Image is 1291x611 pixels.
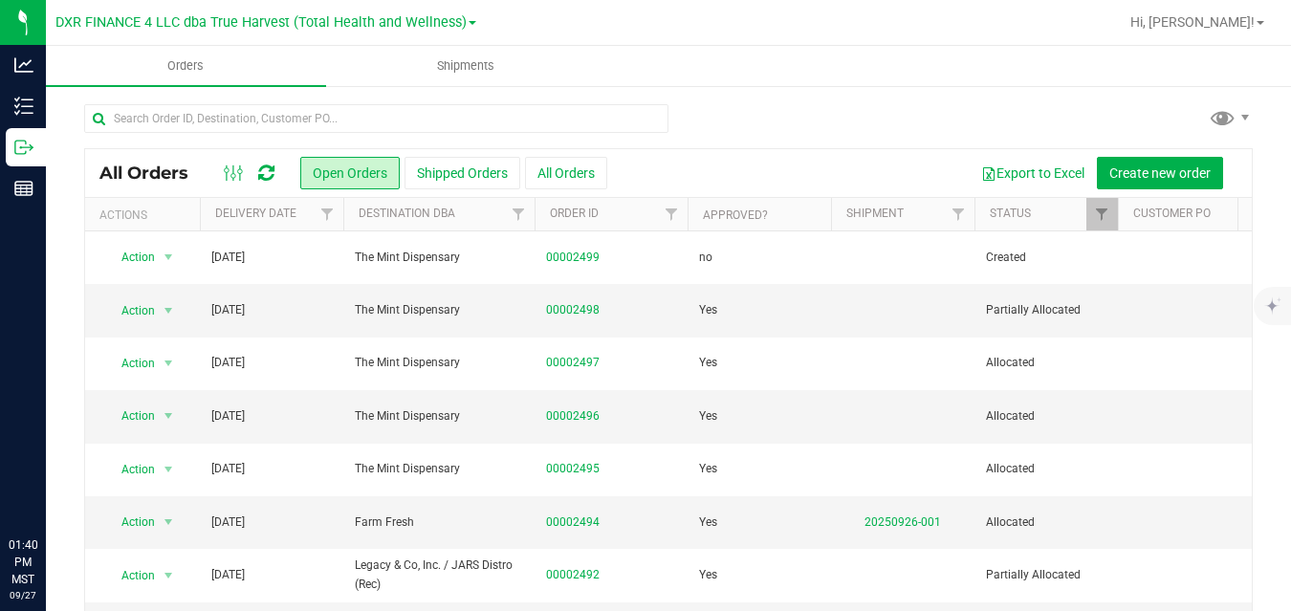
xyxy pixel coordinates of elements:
span: Orders [142,57,230,75]
a: 00002498 [546,301,600,319]
span: Action [104,350,156,377]
a: Approved? [703,208,768,222]
span: select [157,456,181,483]
span: Shipments [411,57,520,75]
a: 00002492 [546,566,600,584]
span: select [157,509,181,535]
span: Action [104,509,156,535]
span: Farm Fresh [355,513,523,532]
inline-svg: Analytics [14,55,33,75]
span: select [157,297,181,324]
a: Filter [503,198,535,230]
a: Filter [1230,198,1261,230]
inline-svg: Inventory [14,97,33,116]
span: DXR FINANCE 4 LLC dba True Harvest (Total Health and Wellness) [55,14,467,31]
a: Shipment [846,207,904,220]
iframe: Resource center unread badge [56,455,79,478]
span: [DATE] [211,249,245,267]
a: 00002496 [546,407,600,426]
span: The Mint Dispensary [355,407,523,426]
span: The Mint Dispensary [355,301,523,319]
span: select [157,244,181,271]
p: 01:40 PM MST [9,536,37,588]
span: select [157,403,181,429]
input: Search Order ID, Destination, Customer PO... [84,104,668,133]
span: Legacy & Co, Inc. / JARS Distro (Rec) [355,556,523,593]
a: 00002499 [546,249,600,267]
button: Open Orders [300,157,400,189]
span: Hi, [PERSON_NAME]! [1130,14,1255,30]
span: [DATE] [211,513,245,532]
span: Yes [699,513,717,532]
span: select [157,350,181,377]
div: Actions [99,208,192,222]
button: Create new order [1097,157,1223,189]
span: select [157,562,181,589]
iframe: Resource center [19,458,77,515]
span: Created [986,249,1106,267]
p: 09/27 [9,588,37,602]
span: [DATE] [211,407,245,426]
button: Export to Excel [969,157,1097,189]
a: Filter [1086,198,1118,230]
span: Action [104,403,156,429]
a: 00002495 [546,460,600,478]
span: Create new order [1109,165,1211,181]
a: 20250926-001 [864,515,941,529]
inline-svg: Outbound [14,138,33,157]
button: Shipped Orders [405,157,520,189]
a: Order ID [550,207,599,220]
span: Action [104,562,156,589]
button: All Orders [525,157,607,189]
span: Action [104,244,156,271]
a: Status [990,207,1031,220]
a: 00002494 [546,513,600,532]
a: Delivery Date [215,207,296,220]
span: The Mint Dispensary [355,354,523,372]
span: Yes [699,354,717,372]
span: All Orders [99,163,208,184]
span: Yes [699,301,717,319]
span: Yes [699,407,717,426]
a: 00002497 [546,354,600,372]
span: no [699,249,712,267]
a: Filter [943,198,974,230]
span: Allocated [986,354,1106,372]
a: Orders [46,46,326,86]
inline-svg: Reports [14,179,33,198]
a: Shipments [326,46,606,86]
span: [DATE] [211,354,245,372]
a: Filter [656,198,688,230]
span: The Mint Dispensary [355,460,523,478]
a: Destination DBA [359,207,455,220]
span: The Mint Dispensary [355,249,523,267]
a: Filter [312,198,343,230]
span: Yes [699,566,717,584]
span: Partially Allocated [986,301,1106,319]
span: Yes [699,460,717,478]
span: [DATE] [211,301,245,319]
span: [DATE] [211,566,245,584]
a: Customer PO [1133,207,1211,220]
span: [DATE] [211,460,245,478]
span: Partially Allocated [986,566,1106,584]
span: Action [104,297,156,324]
span: Allocated [986,460,1106,478]
span: Action [104,456,156,483]
span: Allocated [986,407,1106,426]
span: Allocated [986,513,1106,532]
